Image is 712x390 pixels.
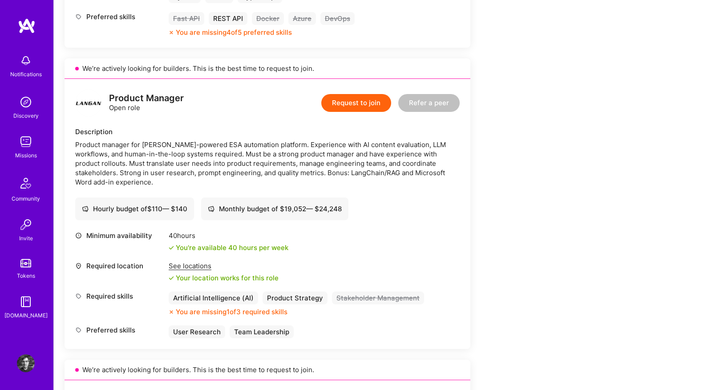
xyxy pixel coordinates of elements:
div: Preferred skills [75,12,164,21]
div: Docker [252,12,284,25]
div: We’re actively looking for builders. This is the best time to request to join. [65,58,470,79]
div: Community [12,194,40,203]
img: logo [18,18,36,34]
i: icon Tag [75,327,82,333]
div: Discovery [13,111,39,120]
div: Team Leadership [230,325,294,338]
div: Tokens [17,271,35,280]
button: Request to join [321,94,391,112]
i: icon Tag [75,13,82,20]
i: icon Check [169,245,174,250]
div: Fast API [169,12,204,25]
div: Artificial Intelligence (AI) [169,291,258,304]
div: REST API [209,12,247,25]
div: Description [75,127,460,136]
div: DevOps [320,12,355,25]
div: You are missing 1 of 3 required skills [176,307,287,316]
i: icon Cash [82,205,89,212]
img: discovery [17,93,35,111]
div: Product manager for [PERSON_NAME]-powered ESA automation platform. Experience with AI content eva... [75,140,460,187]
img: tokens [20,259,31,267]
div: You're available 40 hours per week [169,243,288,252]
img: guide book [17,293,35,311]
div: Open role [109,94,184,112]
div: Product Manager [109,94,184,103]
i: icon Location [75,263,82,269]
div: Required skills [75,291,164,301]
div: Minimum availability [75,231,164,240]
div: Your location works for this role [169,273,279,283]
img: logo [75,90,102,116]
div: Notifications [10,70,42,79]
i: icon CloseOrange [169,30,174,35]
div: We’re actively looking for builders. This is the best time to request to join. [65,360,470,380]
i: icon Check [169,275,174,281]
img: teamwork [17,133,35,151]
div: Hourly budget of $ 110 — $ 140 [82,204,187,213]
div: Monthly budget of $ 19,052 — $ 24,248 [208,204,342,213]
div: User Research [169,325,225,338]
div: 40 hours [169,231,288,240]
img: Community [15,172,36,194]
img: Invite [17,216,35,234]
img: User Avatar [17,354,35,372]
div: Missions [15,151,37,160]
div: Stakeholder Management [332,291,424,304]
div: Required location [75,261,164,271]
div: Product Strategy [263,291,328,304]
img: bell [17,52,35,70]
i: icon CloseOrange [169,309,174,315]
div: See locations [169,261,279,271]
div: Preferred skills [75,325,164,335]
i: icon Cash [208,205,214,212]
div: Azure [288,12,316,25]
div: You are missing 4 of 5 preferred skills [176,28,292,37]
a: User Avatar [15,354,37,372]
i: icon Tag [75,293,82,300]
button: Refer a peer [398,94,460,112]
div: Invite [19,234,33,243]
i: icon Clock [75,232,82,239]
div: [DOMAIN_NAME] [4,311,48,320]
